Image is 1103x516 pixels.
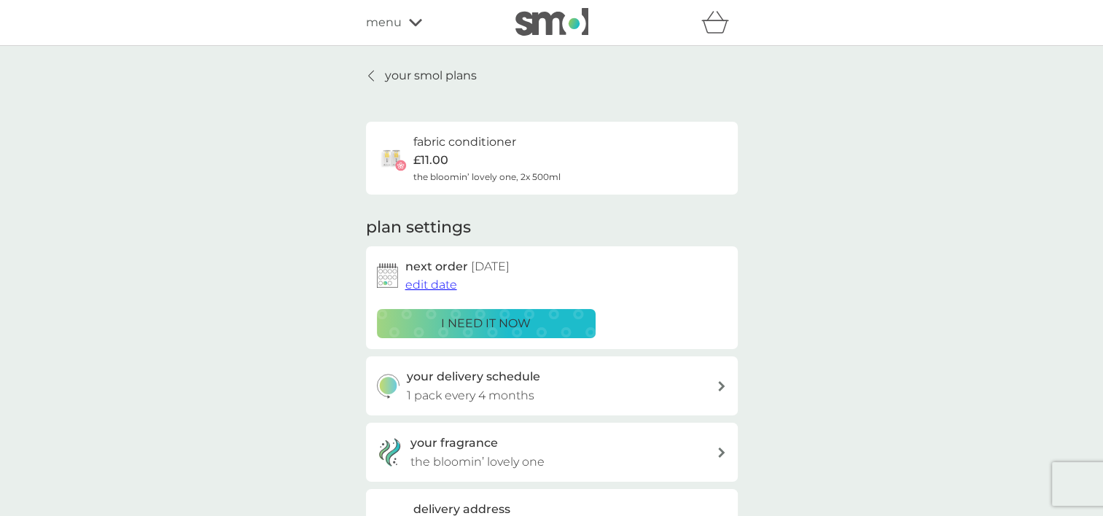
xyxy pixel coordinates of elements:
[701,8,738,37] div: basket
[377,144,406,173] img: fabric conditioner
[366,356,738,415] button: your delivery schedule1 pack every 4 months
[366,423,738,482] a: your fragrancethe bloomin’ lovely one
[377,309,596,338] button: i need it now
[515,8,588,36] img: smol
[385,66,477,85] p: your smol plans
[413,170,561,184] span: the bloomin’ lovely one, 2x 500ml
[471,259,510,273] span: [DATE]
[407,386,534,405] p: 1 pack every 4 months
[413,133,516,152] h6: fabric conditioner
[366,66,477,85] a: your smol plans
[405,275,457,294] button: edit date
[366,216,471,239] h2: plan settings
[407,367,540,386] h3: your delivery schedule
[405,257,510,276] h2: next order
[410,453,545,472] p: the bloomin’ lovely one
[413,151,448,170] p: £11.00
[405,278,457,292] span: edit date
[366,13,402,32] span: menu
[410,434,498,453] h3: your fragrance
[441,314,531,333] p: i need it now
